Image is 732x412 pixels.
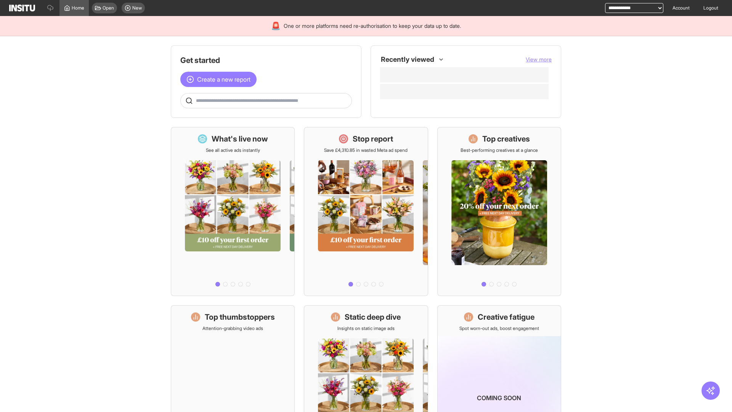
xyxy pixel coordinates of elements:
h1: Get started [180,55,352,66]
h1: Static deep dive [345,312,401,322]
h1: Stop report [353,134,393,144]
img: Logo [9,5,35,11]
h1: What's live now [212,134,268,144]
button: Create a new report [180,72,257,87]
span: Create a new report [197,75,250,84]
a: What's live nowSee all active ads instantly [171,127,295,296]
h1: Top thumbstoppers [205,312,275,322]
a: Top creativesBest-performing creatives at a glance [437,127,561,296]
a: Stop reportSave £4,310.85 in wasted Meta ad spend [304,127,428,296]
span: One or more platforms need re-authorisation to keep your data up to date. [284,22,461,30]
button: View more [526,56,552,63]
p: Best-performing creatives at a glance [461,147,538,153]
h1: Top creatives [482,134,530,144]
p: Attention-grabbing video ads [202,325,263,332]
p: Insights on static image ads [337,325,395,332]
p: See all active ads instantly [206,147,260,153]
p: Save £4,310.85 in wasted Meta ad spend [324,147,408,153]
span: Home [72,5,84,11]
span: New [132,5,142,11]
span: Open [103,5,114,11]
div: 🚨 [271,21,281,31]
